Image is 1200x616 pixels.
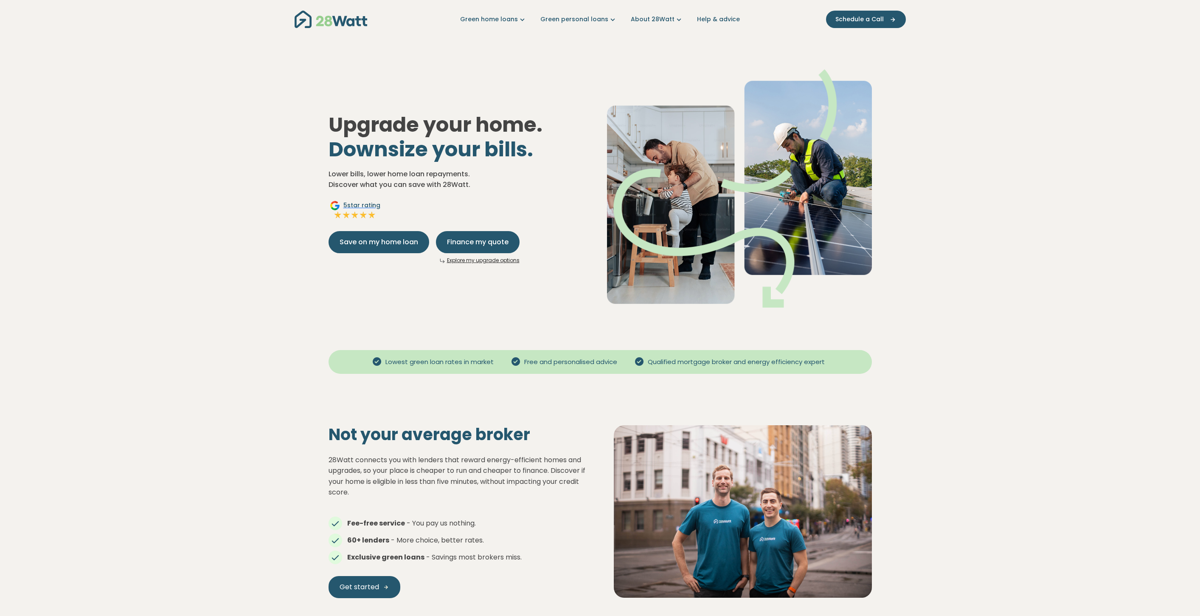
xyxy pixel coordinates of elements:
span: 5 star rating [343,201,380,210]
button: Save on my home loan [329,231,429,253]
a: Explore my upgrade options [447,257,520,264]
h1: Upgrade your home. [329,113,593,161]
img: 28Watt [295,11,367,28]
span: Qualified mortgage broker and energy efficiency expert [644,357,828,367]
button: Schedule a Call [826,11,906,28]
a: Get started [329,576,400,598]
span: - More choice, better rates. [391,535,484,545]
a: Google5star ratingFull starFull starFull starFull starFull star [329,201,382,221]
strong: 60+ lenders [347,535,389,545]
strong: Exclusive green loans [347,552,424,562]
span: Downsize your bills. [329,135,533,164]
strong: Fee-free service [347,518,405,528]
span: - Savings most brokers miss. [426,552,522,562]
img: Dad helping toddler [607,69,872,308]
img: Full star [359,211,368,219]
img: Full star [334,211,342,219]
nav: Main navigation [295,8,906,30]
a: Green home loans [460,15,527,24]
img: Full star [368,211,376,219]
span: Lowest green loan rates in market [382,357,497,367]
span: Finance my quote [447,237,509,247]
img: Google [330,201,340,211]
span: Get started [340,582,379,592]
p: 28Watt connects you with lenders that reward energy-efficient homes and upgrades, so your place i... [329,455,587,498]
img: Full star [342,211,351,219]
a: Help & advice [697,15,740,24]
button: Finance my quote [436,231,520,253]
p: Lower bills, lower home loan repayments. Discover what you can save with 28Watt. [329,169,593,190]
span: Free and personalised advice [521,357,621,367]
a: Green personal loans [540,15,617,24]
span: Save on my home loan [340,237,418,247]
a: About 28Watt [631,15,683,24]
img: Solar panel installation on a residential roof [614,425,872,597]
h2: Not your average broker [329,425,587,444]
span: Schedule a Call [835,15,884,24]
img: Full star [351,211,359,219]
span: - You pay us nothing. [407,518,476,528]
